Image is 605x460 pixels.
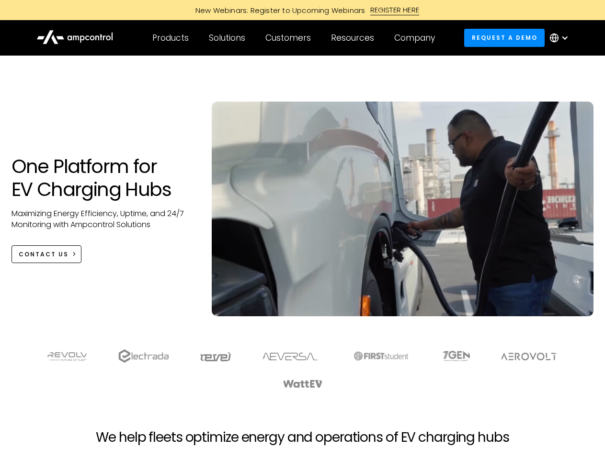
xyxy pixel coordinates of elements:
[265,33,311,43] div: Customers
[11,245,82,263] a: CONTACT US
[331,33,374,43] div: Resources
[118,349,169,363] img: electrada logo
[152,33,189,43] div: Products
[394,33,435,43] div: Company
[96,429,509,446] h2: We help fleets optimize energy and operations of EV charging hubs
[209,33,245,43] div: Solutions
[283,380,323,388] img: WattEV logo
[370,5,420,15] div: REGISTER HERE
[501,353,558,360] img: Aerovolt Logo
[186,5,370,15] div: New Webinars: Register to Upcoming Webinars
[464,29,545,46] a: Request a demo
[11,208,193,230] p: Maximizing Energy Efficiency, Uptime, and 24/7 Monitoring with Ampcontrol Solutions
[19,250,68,259] div: CONTACT US
[11,155,193,201] h1: One Platform for EV Charging Hubs
[87,5,518,15] a: New Webinars: Register to Upcoming WebinarsREGISTER HERE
